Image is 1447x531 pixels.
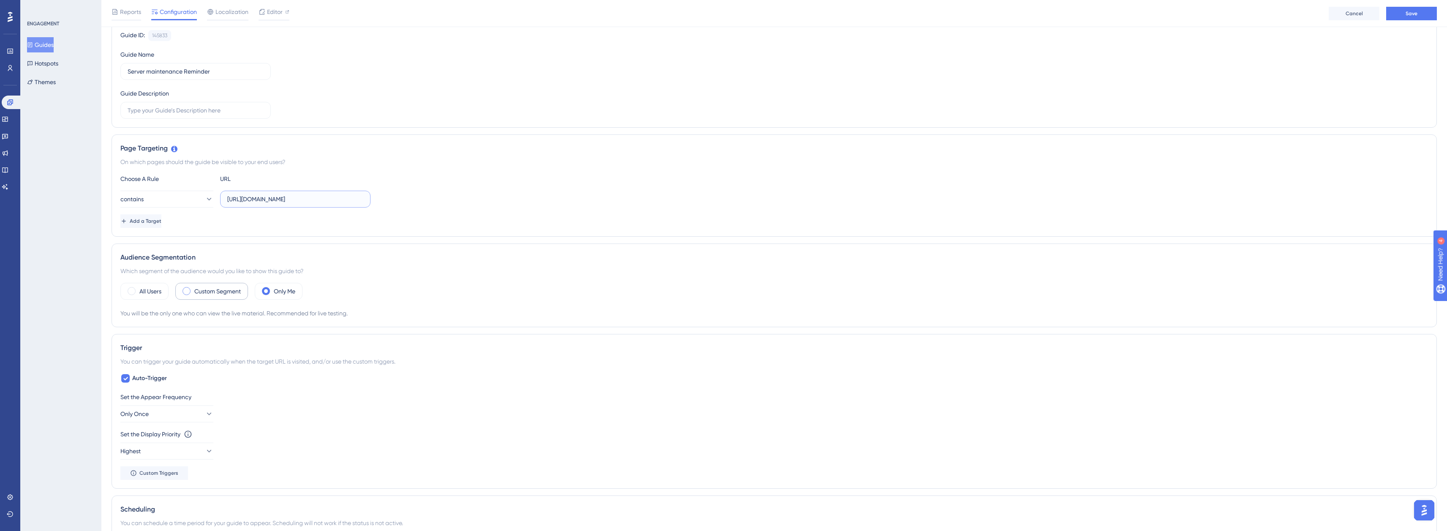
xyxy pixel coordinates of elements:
input: Type your Guide’s Description here [128,106,264,115]
div: You can trigger your guide automatically when the target URL is visited, and/or use the custom tr... [120,356,1428,367]
span: Only Once [120,409,149,419]
span: Add a Target [130,218,161,224]
label: All Users [139,286,161,296]
span: Need Help? [20,2,53,12]
span: Auto-Trigger [132,373,167,383]
div: Guide ID: [120,30,145,41]
span: Editor [267,7,283,17]
div: Page Targeting [120,143,1428,153]
div: Choose A Rule [120,174,213,184]
div: 145833 [152,32,167,39]
div: Trigger [120,343,1428,353]
span: Highest [120,446,141,456]
div: Set the Display Priority [120,429,180,439]
button: Highest [120,443,213,460]
span: Reports [120,7,141,17]
button: Custom Triggers [120,466,188,480]
button: Hotspots [27,56,58,71]
span: Configuration [160,7,197,17]
div: On which pages should the guide be visible to your end users? [120,157,1428,167]
div: You can schedule a time period for your guide to appear. Scheduling will not work if the status i... [120,518,1428,528]
button: Add a Target [120,214,161,228]
div: Guide Description [120,88,169,99]
div: Set the Appear Frequency [120,392,1428,402]
iframe: UserGuiding AI Assistant Launcher [1412,498,1437,523]
button: Save [1386,7,1437,20]
label: Only Me [274,286,295,296]
div: Scheduling [120,504,1428,515]
div: ENGAGEMENT [27,20,59,27]
button: Only Once [120,405,213,422]
span: contains [120,194,144,204]
div: URL [220,174,313,184]
span: Localization [215,7,248,17]
button: Guides [27,37,54,52]
span: Custom Triggers [139,470,178,476]
div: 4 [59,4,61,11]
span: Save [1406,10,1417,17]
div: Guide Name [120,49,154,60]
span: Cancel [1346,10,1363,17]
button: Themes [27,74,56,90]
button: contains [120,191,213,208]
div: Audience Segmentation [120,252,1428,263]
label: Custom Segment [194,286,241,296]
div: You will be the only one who can view the live material. Recommended for live testing. [120,308,1428,318]
button: Cancel [1329,7,1379,20]
input: Type your Guide’s Name here [128,67,264,76]
div: Which segment of the audience would you like to show this guide to? [120,266,1428,276]
input: yourwebsite.com/path [227,194,363,204]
